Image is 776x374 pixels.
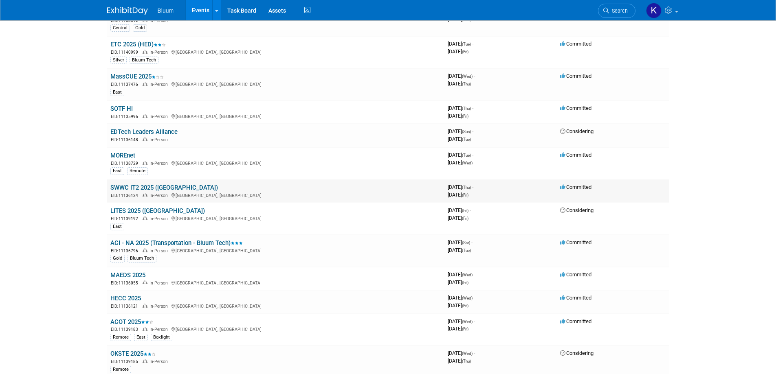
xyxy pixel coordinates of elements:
[462,74,473,79] span: (Wed)
[143,50,147,54] img: In-Person Event
[143,114,147,118] img: In-Person Event
[110,48,441,55] div: [GEOGRAPHIC_DATA], [GEOGRAPHIC_DATA]
[448,302,468,308] span: [DATE]
[448,358,471,364] span: [DATE]
[110,73,164,80] a: MassCUE 2025
[128,255,156,262] div: Bluum Tech
[448,271,475,278] span: [DATE]
[560,207,594,213] span: Considering
[462,161,473,165] span: (Wed)
[134,334,148,341] div: East
[462,241,470,245] span: (Sat)
[560,105,591,111] span: Committed
[560,239,591,245] span: Committed
[110,128,178,136] a: EDTech Leaders Alliance
[470,207,471,213] span: -
[462,137,471,142] span: (Tue)
[448,247,471,253] span: [DATE]
[560,350,594,356] span: Considering
[143,248,147,252] img: In-Person Event
[472,184,473,190] span: -
[448,113,468,119] span: [DATE]
[462,42,471,46] span: (Tue)
[110,167,124,175] div: East
[110,89,124,96] div: East
[462,193,468,197] span: (Fri)
[143,304,147,308] img: In-Person Event
[149,193,170,198] span: In-Person
[462,185,471,190] span: (Thu)
[462,153,471,157] span: (Tue)
[143,161,147,165] img: In-Person Event
[107,7,148,15] img: ExhibitDay
[110,105,133,112] a: SOTF HI
[448,184,473,190] span: [DATE]
[448,192,468,198] span: [DATE]
[111,82,141,87] span: EID: 11137476
[110,334,131,341] div: Remote
[462,114,468,118] span: (Fri)
[158,7,174,14] span: Bluum
[462,106,471,111] span: (Thu)
[560,41,591,47] span: Committed
[111,217,141,221] span: EID: 11139192
[143,280,147,284] img: In-Person Event
[462,129,471,134] span: (Sun)
[111,249,141,253] span: EID: 11136796
[111,114,141,119] span: EID: 11135996
[560,318,591,324] span: Committed
[448,239,473,245] span: [DATE]
[133,24,147,32] div: Gold
[110,113,441,120] div: [GEOGRAPHIC_DATA], [GEOGRAPHIC_DATA]
[110,326,441,332] div: [GEOGRAPHIC_DATA], [GEOGRAPHIC_DATA]
[448,48,468,55] span: [DATE]
[110,192,441,199] div: [GEOGRAPHIC_DATA], [GEOGRAPHIC_DATA]
[448,318,475,324] span: [DATE]
[149,161,170,166] span: In-Person
[472,105,473,111] span: -
[110,41,166,48] a: ETC 2025 (HED)
[110,350,156,357] a: OKSTE 2025
[111,327,141,332] span: EID: 11139183
[149,304,170,309] span: In-Person
[111,138,141,142] span: EID: 11136148
[110,207,205,214] a: LITES 2025 ([GEOGRAPHIC_DATA])
[560,73,591,79] span: Committed
[448,105,473,111] span: [DATE]
[110,295,141,302] a: HECC 2025
[474,295,475,301] span: -
[560,295,591,301] span: Committed
[110,184,218,191] a: SWWC IT2 2025 ([GEOGRAPHIC_DATA])
[111,50,141,55] span: EID: 11140999
[462,273,473,277] span: (Wed)
[448,128,473,134] span: [DATE]
[462,296,473,300] span: (Wed)
[110,215,441,222] div: [GEOGRAPHIC_DATA], [GEOGRAPHIC_DATA]
[110,255,125,262] div: Gold
[127,167,148,175] div: Remote
[110,271,145,279] a: MAEDS 2025
[560,184,591,190] span: Committed
[474,318,475,324] span: -
[149,280,170,286] span: In-Person
[560,152,591,158] span: Committed
[111,281,141,285] span: EID: 11136055
[462,304,468,308] span: (Fri)
[560,271,591,278] span: Committed
[462,82,471,86] span: (Thu)
[448,350,475,356] span: [DATE]
[609,8,628,14] span: Search
[462,359,471,363] span: (Thu)
[646,3,662,18] img: Kellie Noller
[149,82,170,87] span: In-Person
[111,193,141,198] span: EID: 11136124
[111,161,141,166] span: EID: 11138729
[448,215,468,221] span: [DATE]
[462,248,471,253] span: (Tue)
[149,327,170,332] span: In-Person
[472,152,473,158] span: -
[462,327,468,331] span: (Fri)
[474,350,475,356] span: -
[472,41,473,47] span: -
[151,334,172,341] div: Boxlight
